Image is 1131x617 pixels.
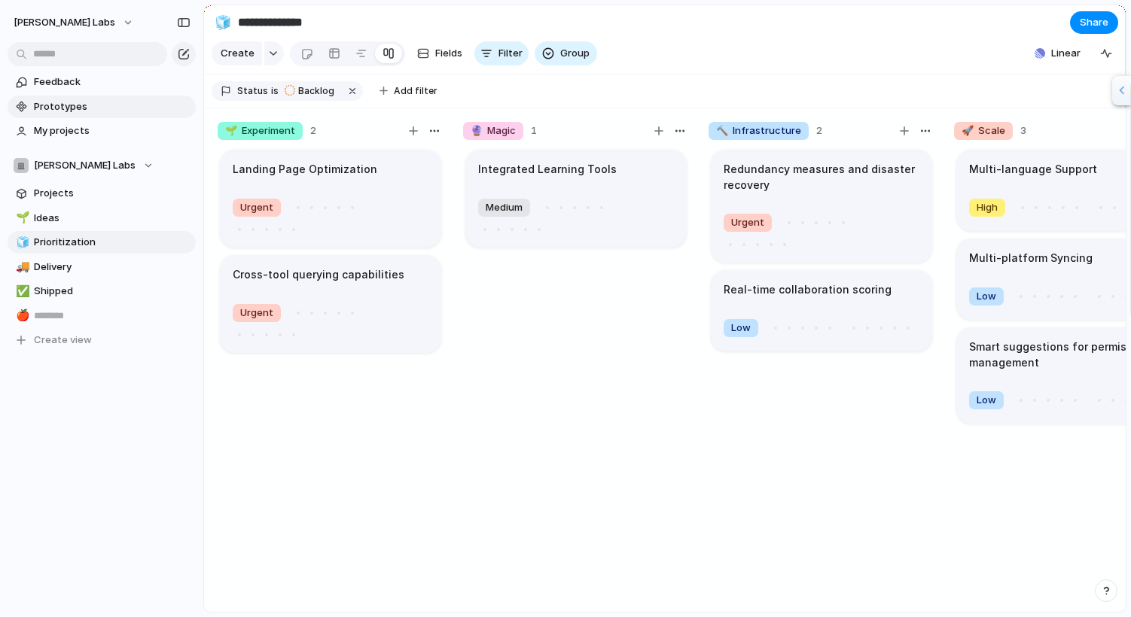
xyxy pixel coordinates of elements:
span: Prioritization [34,235,191,250]
h1: Multi-language Support [969,161,1097,178]
h1: Real-time collaboration scoring [724,281,892,298]
div: 🧊 [215,12,231,32]
span: Delivery [34,260,191,275]
span: [PERSON_NAME] Labs [34,158,136,173]
button: is [268,83,282,99]
span: Infrastructure [716,123,801,138]
button: Medium [474,196,534,220]
button: [PERSON_NAME] Labs [8,154,196,177]
span: 3 [1020,123,1026,138]
span: Backlog [298,84,334,98]
span: Urgent [240,305,273,321]
span: Magic [471,123,516,138]
button: Add filter [370,81,447,102]
button: Linear [1029,42,1087,65]
div: 🌱 [16,209,26,226]
button: [PERSON_NAME] Labs [7,11,142,35]
h1: Integrated Learning Tools [478,161,617,178]
div: Redundancy measures and disaster recoveryUrgent [711,150,932,263]
span: 2 [310,123,316,138]
span: My projects [34,123,191,138]
span: 🌱 [225,124,237,136]
div: Integrated Learning ToolsMedium [465,150,687,248]
div: 🍎 [16,307,26,324]
a: 🧊Prioritization [8,231,196,254]
a: Feedback [8,71,196,93]
div: 🚚 [16,258,26,275]
div: Cross-tool querying capabilitiesUrgent [220,255,441,353]
span: [PERSON_NAME] Labs [14,15,115,30]
a: ✅Shipped [8,280,196,302]
button: 🌱 [14,211,29,226]
div: 🧊 [16,234,26,251]
span: Create [221,46,255,61]
span: Low [977,393,996,408]
span: is [271,84,279,98]
a: 🍎 [8,305,196,327]
button: Urgent [229,196,285,220]
span: Urgent [731,215,764,230]
span: Ideas [34,211,191,226]
button: Group [535,41,597,65]
h1: Redundancy measures and disaster recovery [724,161,919,193]
div: Landing Page OptimizationUrgent [220,150,441,248]
span: Low [731,321,751,336]
button: Share [1070,11,1118,34]
a: Prototypes [8,96,196,118]
div: Real-time collaboration scoringLow [711,270,932,351]
span: Filter [498,46,523,61]
button: Create view [8,329,196,351]
button: High [965,196,1009,220]
span: 🔨 [716,124,728,136]
span: 🚀 [962,124,974,136]
span: 2 [816,123,822,138]
h1: Multi-platform Syncing [969,250,1093,266]
button: Backlog [280,83,343,99]
span: Group [560,46,590,61]
h1: Landing Page Optimization [233,161,377,178]
button: Low [965,284,1008,308]
span: Create view [34,333,92,348]
span: Shipped [34,284,191,299]
span: Projects [34,186,191,201]
button: Urgent [229,301,285,325]
button: Low [965,388,1008,412]
span: Fields [435,46,462,61]
span: Experiment [225,123,295,138]
span: 🔮 [471,124,483,136]
button: ✅ [14,284,29,299]
span: Prototypes [34,99,191,114]
a: Projects [8,182,196,205]
span: Feedback [34,74,191,90]
a: 🌱Ideas [8,207,196,229]
span: Medium [486,200,523,215]
div: ✅ [16,283,26,300]
a: My projects [8,120,196,142]
span: Urgent [240,200,273,215]
button: Fields [411,41,468,65]
span: Share [1080,15,1108,30]
span: High [977,200,998,215]
button: 🧊 [211,11,235,35]
span: 1 [531,123,537,138]
button: Create [212,41,262,65]
button: 🧊 [14,235,29,250]
button: Filter [474,41,529,65]
span: Add filter [394,84,437,98]
button: Urgent [720,211,776,235]
span: Status [237,84,268,98]
a: 🚚Delivery [8,256,196,278]
span: Low [977,289,996,304]
span: Scale [962,123,1005,138]
button: 🍎 [14,308,29,324]
span: Linear [1051,46,1081,61]
button: Low [720,316,762,340]
h1: Cross-tool querying capabilities [233,266,404,283]
button: 🚚 [14,260,29,275]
